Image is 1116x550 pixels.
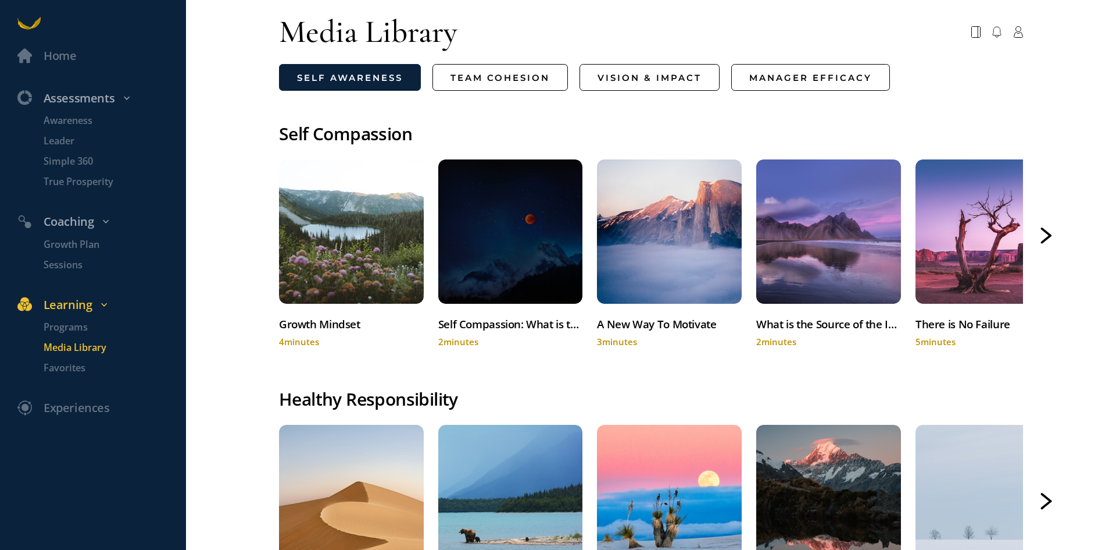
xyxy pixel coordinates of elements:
a: Awareness [26,113,186,128]
p: Awareness [44,113,183,128]
a: Growth Plan [26,237,186,252]
div: Growth Mindset [279,315,424,334]
div: 2 minutes [438,336,583,347]
a: Leader [26,134,186,148]
div: Experiences [44,399,110,418]
div: 5 minutes [915,336,1060,347]
div: 4 minutes [279,336,424,347]
a: Self Awareness [279,64,421,91]
a: Media Library [26,340,186,355]
a: True Prosperity [26,175,186,189]
div: 2 minutes [756,336,901,347]
a: Sessions [26,258,186,272]
p: Media Library [44,340,183,355]
p: Sessions [44,258,183,272]
div: Coaching [9,212,192,232]
div: Self Compassion: What is the Inner Critic [438,315,583,334]
p: Growth Plan [44,237,183,252]
p: True Prosperity [44,175,183,189]
a: Simple 360 [26,154,186,169]
div: Healthy Responsibility [279,385,1023,413]
a: Vision & Impact [580,64,720,91]
p: Leader [44,134,183,148]
p: Programs [44,320,183,335]
div: Media Library [279,12,457,52]
a: Team Cohesion [432,64,568,91]
div: Home [44,47,76,66]
div: Self Compassion [279,120,1023,148]
a: Manager Efficacy [731,64,890,91]
p: Favorites [44,361,183,375]
div: Assessments [9,89,192,108]
div: What is the Source of the Inner Critic [756,315,901,334]
div: 3 minutes [597,336,742,347]
div: There is No Failure [915,315,1060,334]
div: Learning [9,296,192,315]
p: Simple 360 [44,154,183,169]
a: Programs [26,320,186,335]
a: Favorites [26,361,186,375]
div: A New Way To Motivate [597,315,742,334]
